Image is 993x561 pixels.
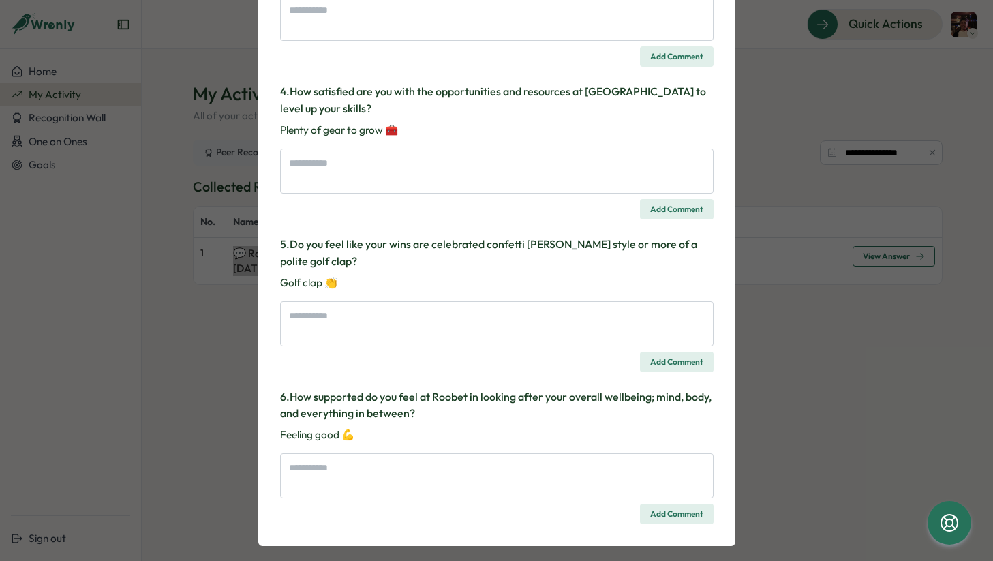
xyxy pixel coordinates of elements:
button: Add Comment [640,504,714,524]
button: Add Comment [640,46,714,67]
span: Add Comment [650,504,703,524]
p: Feeling good 💪 [280,427,714,442]
h3: 4 . How satisfied are you with the opportunities and resources at [GEOGRAPHIC_DATA] to level up y... [280,83,714,117]
h3: 6 . How supported do you feel at Roobet in looking after your overall wellbeing; mind, body, and ... [280,389,714,423]
span: Add Comment [650,352,703,372]
span: Add Comment [650,47,703,66]
button: Add Comment [640,352,714,372]
p: Golf clap 👏 [280,275,714,290]
h3: 5 . Do you feel like your wins are celebrated confetti [PERSON_NAME] style or more of a polite go... [280,236,714,270]
span: Add Comment [650,200,703,219]
p: Plenty of gear to grow 🧰 [280,123,714,138]
button: Add Comment [640,199,714,219]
